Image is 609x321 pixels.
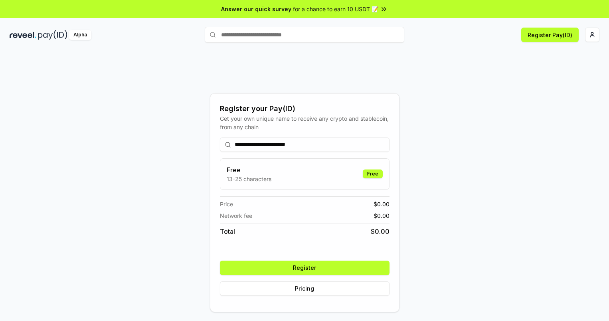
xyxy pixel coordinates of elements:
[363,169,383,178] div: Free
[293,5,378,13] span: for a chance to earn 10 USDT 📝
[374,200,390,208] span: $ 0.00
[371,227,390,236] span: $ 0.00
[521,28,579,42] button: Register Pay(ID)
[220,227,235,236] span: Total
[227,175,271,183] p: 13-25 characters
[227,165,271,175] h3: Free
[220,211,252,220] span: Network fee
[221,5,291,13] span: Answer our quick survey
[220,103,390,114] div: Register your Pay(ID)
[220,261,390,275] button: Register
[38,30,67,40] img: pay_id
[69,30,91,40] div: Alpha
[220,114,390,131] div: Get your own unique name to receive any crypto and stablecoin, from any chain
[10,30,36,40] img: reveel_dark
[374,211,390,220] span: $ 0.00
[220,200,233,208] span: Price
[220,281,390,296] button: Pricing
